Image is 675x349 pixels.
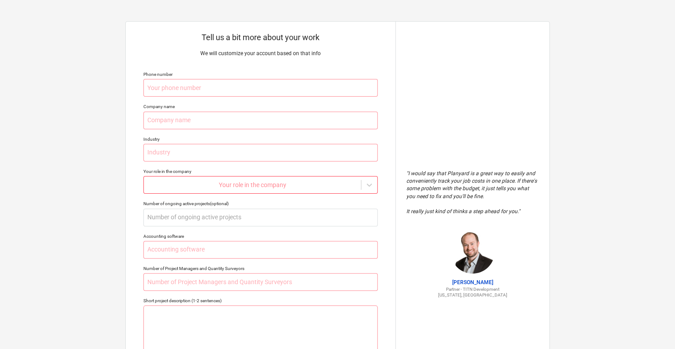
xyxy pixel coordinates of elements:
[143,144,378,161] input: Industry
[143,136,378,142] div: Industry
[631,307,675,349] iframe: Chat Widget
[406,292,539,298] p: [US_STATE], [GEOGRAPHIC_DATA]
[143,241,378,259] input: Accounting software
[143,112,378,129] input: Company name
[143,209,378,226] input: Number of ongoing active projects
[406,286,539,292] p: Partner - TITN Development
[143,298,378,304] div: Short project description (1-2 sentences)
[143,201,378,206] div: Number of ongoing active projects (optional)
[450,229,495,274] img: Jordan Cohen
[143,233,378,239] div: Accounting software
[406,170,539,215] p: " I would say that Planyard is a great way to easily and conveniently track your job costs in one...
[143,104,378,109] div: Company name
[143,32,378,43] p: Tell us a bit more about your work
[143,50,378,57] p: We will customize your account based on that info
[143,266,378,271] div: Number of Project Managers and Quantity Surveyors
[143,273,378,291] input: Number of Project Managers and Quantity Surveyors
[143,71,378,77] div: Phone number
[406,279,539,286] p: [PERSON_NAME]
[143,79,378,97] input: Your phone number
[143,169,378,174] div: Your role in the company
